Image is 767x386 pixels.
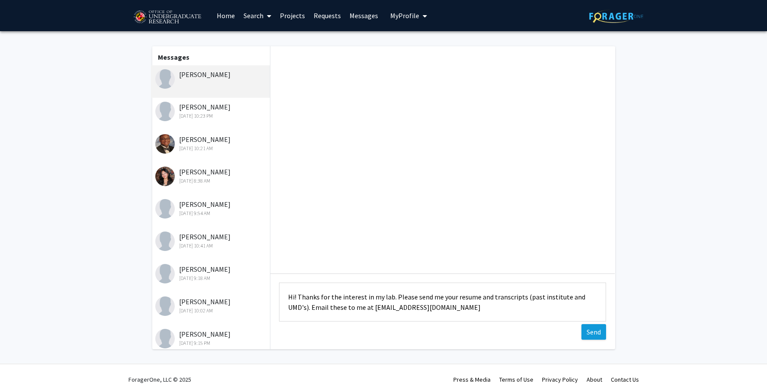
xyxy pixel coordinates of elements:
div: [PERSON_NAME] [155,296,268,315]
img: ForagerOne Logo [589,10,643,23]
img: Lucas Mercado [155,296,175,316]
div: [PERSON_NAME] [155,232,268,250]
a: Messages [345,0,382,31]
a: About [587,376,602,383]
a: Projects [276,0,309,31]
div: [DATE] 9:15 PM [155,339,268,347]
div: [PERSON_NAME] [155,102,268,120]
a: Home [212,0,239,31]
a: Press & Media [453,376,491,383]
a: Contact Us [611,376,639,383]
img: Katie Kim [155,167,175,186]
div: [DATE] 9:18 AM [155,274,268,282]
div: [DATE] 10:02 AM [155,307,268,315]
div: [PERSON_NAME] [155,69,268,80]
div: [PERSON_NAME] [155,199,268,217]
a: Terms of Use [499,376,533,383]
b: Messages [158,53,189,61]
a: Requests [309,0,345,31]
button: Send [581,324,606,340]
iframe: Chat [6,347,37,380]
img: Yiteng Liu [155,199,175,219]
a: Search [239,0,276,31]
div: [PERSON_NAME] [155,329,268,347]
textarea: Message [279,283,606,322]
div: [DATE] 10:41 AM [155,242,268,250]
img: University of Maryland Logo [131,6,204,28]
div: [PERSON_NAME] [155,167,268,185]
img: Sarina Neja [155,232,175,251]
a: Privacy Policy [542,376,578,383]
span: My Profile [390,11,419,20]
img: Caroline Jenks [155,102,175,121]
img: Nuha Talukder [155,264,175,283]
div: [PERSON_NAME] [155,134,268,152]
img: Donovan Holt-Harrington [155,134,175,154]
div: [PERSON_NAME] [155,264,268,282]
div: [DATE] 10:21 AM [155,145,268,152]
img: Raya Arora [155,329,175,348]
div: [DATE] 9:54 AM [155,209,268,217]
div: [DATE] 8:38 AM [155,177,268,185]
img: Hawa Mohamed [155,69,175,89]
div: [DATE] 10:23 PM [155,112,268,120]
